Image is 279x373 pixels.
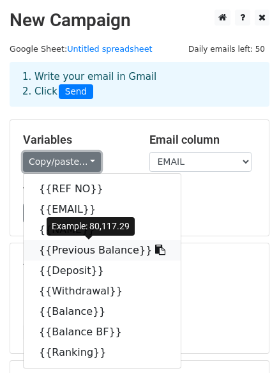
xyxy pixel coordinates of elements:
[59,84,93,100] span: Send
[23,152,101,172] a: Copy/paste...
[67,44,152,54] a: Untitled spreadsheet
[10,10,269,31] h2: New Campaign
[47,217,135,236] div: Example: 80,117.29
[24,179,181,199] a: {{REF NO}}
[149,133,257,147] h5: Email column
[24,261,181,281] a: {{Deposit}}
[24,220,181,240] a: {{NAME}}
[10,44,153,54] small: Google Sheet:
[24,301,181,322] a: {{Balance}}
[24,322,181,342] a: {{Balance BF}}
[24,281,181,301] a: {{Withdrawal}}
[24,199,181,220] a: {{EMAIL}}
[24,240,181,261] a: {{Previous Balance}}
[184,44,269,54] a: Daily emails left: 50
[23,133,130,147] h5: Variables
[184,42,269,56] span: Daily emails left: 50
[13,70,266,99] div: 1. Write your email in Gmail 2. Click
[24,342,181,363] a: {{Ranking}}
[215,312,279,373] iframe: Chat Widget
